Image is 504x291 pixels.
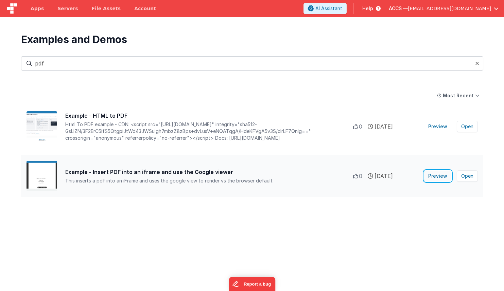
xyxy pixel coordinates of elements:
span: [DATE] [375,122,393,131]
div: Example - HTML to PDF [65,112,353,120]
span: File Assets [92,5,121,12]
span: Servers [57,5,78,12]
span: 0 [359,122,362,131]
div: This inserts a pdf into an iFrame and uses the google view to render vs the browser default. [65,177,353,184]
button: Open [457,170,478,182]
span: 0 [359,172,362,180]
span: Apps [31,5,44,12]
input: Search examples and demos [21,56,483,71]
button: Preview [424,121,451,132]
button: Open [457,121,478,132]
span: [DATE] [375,172,393,180]
span: AI Assistant [315,5,342,12]
span: ACCS — [389,5,408,12]
div: Html To PDF example - CDN: <script src="[URL][DOMAIN_NAME]" integrity="sha512-GsLlZN/3F2ErC5ifS5Q... [65,121,353,141]
div: Example - Insert PDF into an iframe and use the Google viewer [65,168,353,176]
iframe: Marker.io feedback button [229,277,275,291]
div: Most Recent [443,92,474,99]
button: Preview [424,171,451,181]
div: Examples and Demos [21,33,483,45]
button: AI Assistant [303,3,347,14]
button: ACCS — [EMAIL_ADDRESS][DOMAIN_NAME] [389,5,499,12]
span: Help [362,5,373,12]
button: Most Recent [433,90,483,102]
span: [EMAIL_ADDRESS][DOMAIN_NAME] [408,5,491,12]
